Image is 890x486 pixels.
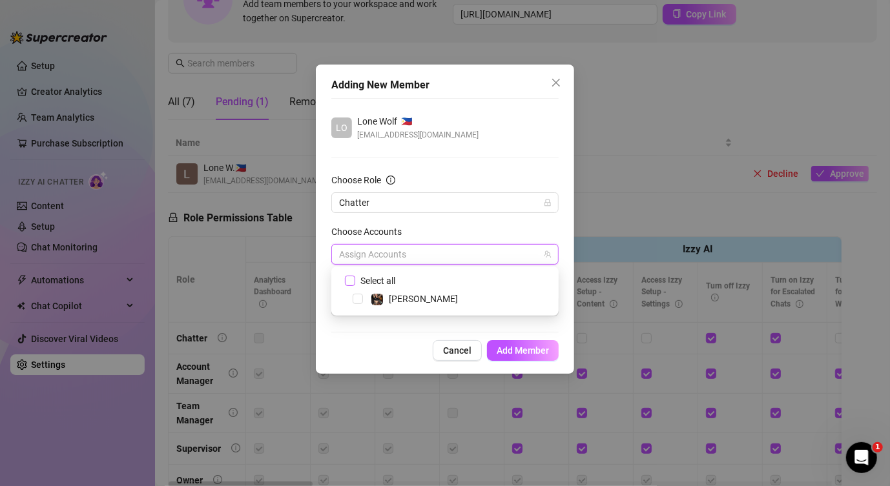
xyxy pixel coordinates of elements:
[846,442,877,473] iframe: Intercom live chat
[336,121,347,135] span: LO
[487,340,559,361] button: Add Member
[331,77,559,93] div: Adding New Member
[357,114,479,128] div: 🇵🇭
[331,173,381,187] div: Choose Role
[497,345,549,356] span: Add Member
[371,294,383,305] img: Addie
[433,340,482,361] button: Cancel
[386,176,395,185] span: info-circle
[353,294,363,304] span: Select tree node
[551,77,561,88] span: close
[389,294,458,304] span: [PERSON_NAME]
[873,442,883,452] span: 1
[357,114,397,128] span: Lone Wolf
[544,199,552,207] span: lock
[339,193,551,212] span: Chatter
[355,274,400,288] span: Select all
[546,72,566,93] button: Close
[357,128,479,141] span: [EMAIL_ADDRESS][DOMAIN_NAME]
[443,345,471,356] span: Cancel
[331,225,410,239] label: Choose Accounts
[544,250,552,258] span: team
[546,77,566,88] span: Close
